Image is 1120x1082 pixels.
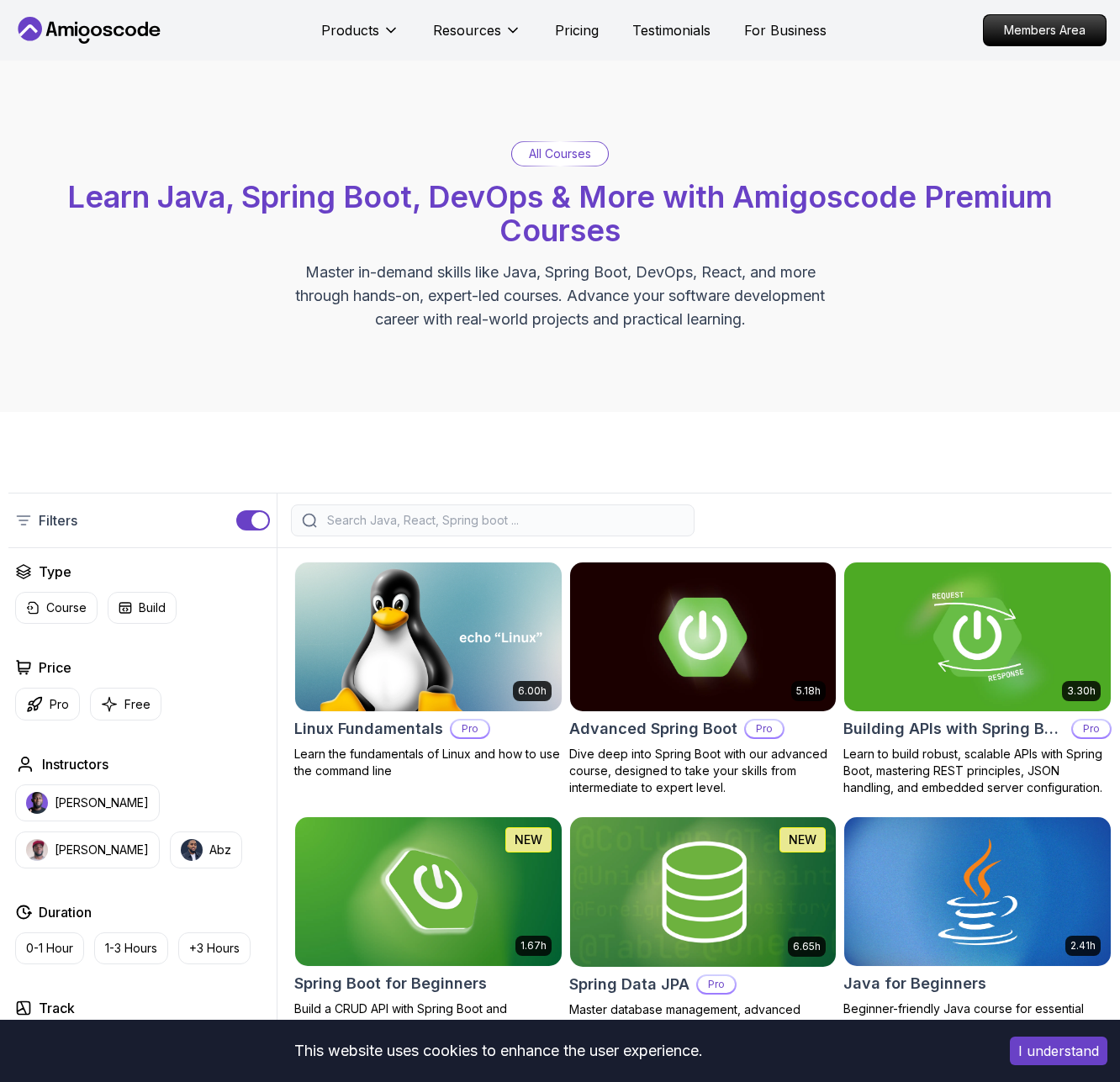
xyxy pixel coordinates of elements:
button: Pro [15,688,80,720]
p: Pro [746,720,783,737]
h2: Track [39,998,75,1018]
img: Linux Fundamentals card [295,562,562,711]
button: 0-1 Hour [15,932,84,964]
button: Course [15,592,98,624]
p: Members Area [984,15,1106,45]
button: instructor imgAbz [170,831,242,868]
a: Java for Beginners card2.41hJava for BeginnersBeginner-friendly Java course for essential program... [843,816,1112,1051]
p: Abz [209,842,231,858]
p: Build [139,599,166,616]
p: [PERSON_NAME] [55,842,149,858]
p: 6.65h [793,940,821,953]
p: Learn to build robust, scalable APIs with Spring Boot, mastering REST principles, JSON handling, ... [843,746,1112,796]
img: Spring Data JPA card [570,817,837,966]
button: instructor img[PERSON_NAME] [15,784,160,821]
input: Search Java, React, Spring boot ... [324,512,684,529]
button: instructor img[PERSON_NAME] [15,831,160,868]
p: Pro [698,976,735,993]
p: Master in-demand skills like Java, Spring Boot, DevOps, React, and more through hands-on, expert-... [277,261,843,331]
p: 3.30h [1067,684,1096,698]
p: All Courses [529,145,591,162]
p: Pro [1073,720,1110,737]
p: NEW [515,831,542,848]
p: Beginner-friendly Java course for essential programming skills and application development [843,1000,1112,1051]
button: 1-3 Hours [94,932,168,964]
p: Build a CRUD API with Spring Boot and PostgreSQL database using Spring Data JPA and Spring AI [294,1000,563,1051]
h2: Java for Beginners [843,972,986,995]
h2: Advanced Spring Boot [569,717,737,741]
button: Products [321,20,399,54]
p: +3 Hours [189,940,240,957]
h2: Spring Data JPA [569,973,689,996]
img: Advanced Spring Boot card [570,562,837,711]
p: 1-3 Hours [105,940,157,957]
button: Accept cookies [1010,1037,1107,1065]
p: Products [321,20,379,40]
p: Filters [39,510,77,530]
h2: Spring Boot for Beginners [294,972,487,995]
p: Resources [433,20,501,40]
span: Learn Java, Spring Boot, DevOps & More with Amigoscode Premium Courses [67,178,1053,249]
img: instructor img [26,792,48,814]
h2: Duration [39,902,92,922]
p: Learn the fundamentals of Linux and how to use the command line [294,746,563,779]
a: Building APIs with Spring Boot card3.30hBuilding APIs with Spring BootProLearn to build robust, s... [843,562,1112,796]
button: Build [108,592,177,624]
h2: Type [39,562,71,582]
h2: Price [39,657,71,678]
p: [PERSON_NAME] [55,794,149,811]
h2: Building APIs with Spring Boot [843,717,1065,741]
a: Spring Boot for Beginners card1.67hNEWSpring Boot for BeginnersBuild a CRUD API with Spring Boot ... [294,816,563,1051]
a: Pricing [555,20,599,40]
a: Linux Fundamentals card6.00hLinux FundamentalsProLearn the fundamentals of Linux and how to use t... [294,562,563,779]
p: NEW [789,831,816,848]
button: +3 Hours [178,932,251,964]
p: Pro [50,696,69,713]
p: 2.41h [1070,939,1096,953]
button: Free [90,688,161,720]
a: Advanced Spring Boot card5.18hAdvanced Spring BootProDive deep into Spring Boot with our advanced... [569,562,837,796]
img: Building APIs with Spring Boot card [844,562,1111,711]
div: This website uses cookies to enhance the user experience. [13,1032,985,1069]
a: Testimonials [632,20,711,40]
img: instructor img [26,839,48,861]
button: Resources [433,20,521,54]
img: Spring Boot for Beginners card [295,817,562,966]
img: Java for Beginners card [844,817,1111,966]
a: Spring Data JPA card6.65hNEWSpring Data JPAProMaster database management, advanced querying, and ... [569,816,837,1034]
p: Dive deep into Spring Boot with our advanced course, designed to take your skills from intermedia... [569,746,837,796]
p: 0-1 Hour [26,940,73,957]
a: Members Area [983,14,1107,46]
img: instructor img [181,839,203,861]
p: 1.67h [520,939,547,953]
p: Master database management, advanced querying, and expert data handling with ease [569,1001,837,1035]
h2: Linux Fundamentals [294,717,443,741]
p: 6.00h [518,684,547,698]
h2: Instructors [42,754,108,774]
p: Pro [452,720,489,737]
p: Free [124,696,151,713]
p: 5.18h [796,684,821,698]
p: Course [46,599,87,616]
a: For Business [744,20,827,40]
